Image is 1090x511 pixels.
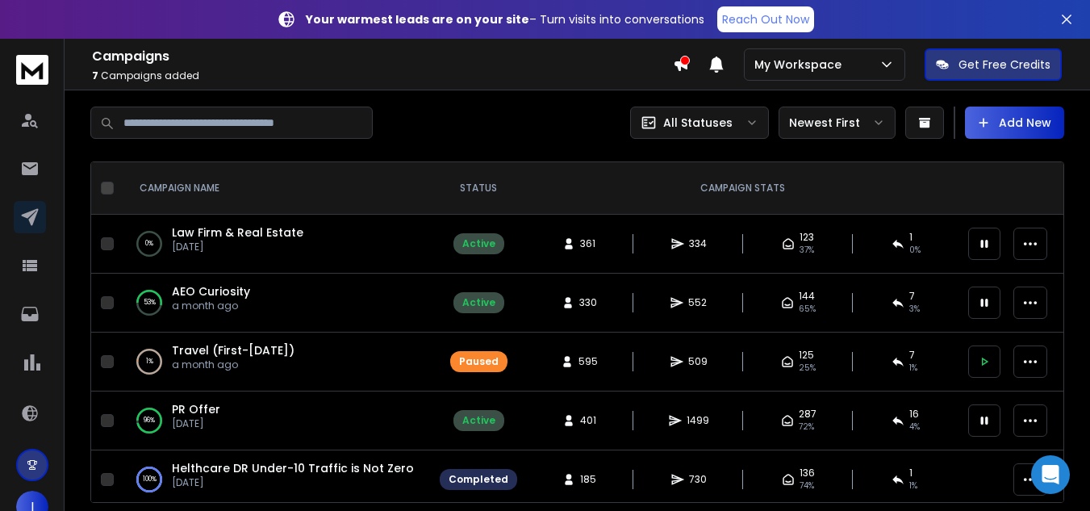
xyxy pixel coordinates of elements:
p: [DATE] [172,241,303,253]
th: STATUS [430,162,527,215]
span: 3 % [909,303,920,316]
span: 334 [689,237,707,250]
span: 730 [689,473,707,486]
p: 0 % [145,236,153,252]
button: Add New [965,107,1064,139]
a: AEO Curiosity [172,283,250,299]
span: 16 [909,408,919,421]
span: 552 [688,296,707,309]
a: PR Offer [172,401,220,417]
div: Paused [459,355,499,368]
div: Completed [449,473,508,486]
img: logo [16,55,48,85]
a: Law Firm & Real Estate [172,224,303,241]
span: 123 [800,231,814,244]
span: 72 % [799,421,814,434]
div: Active [462,414,495,427]
p: a month ago [172,299,250,312]
span: 0 % [909,244,921,257]
button: Get Free Credits [925,48,1062,81]
p: My Workspace [754,57,848,73]
span: 4 % [909,421,920,434]
span: 401 [580,414,596,427]
span: 1 [909,467,913,480]
p: 100 % [143,471,157,488]
p: [DATE] [172,417,220,430]
p: 96 % [144,413,155,429]
p: 1 % [146,354,153,370]
span: 7 [92,69,98,82]
span: 65 % [799,303,816,316]
strong: Your warmest leads are on your site [306,11,529,27]
span: 1499 [687,414,709,427]
p: a month ago [172,358,294,371]
span: 1 % [909,480,917,492]
th: CAMPAIGN STATS [527,162,958,215]
p: – Turn visits into conversations [306,11,704,27]
td: 53%AEO Curiositya month ago [120,274,430,333]
a: Helthcare DR Under-10 Traffic is Not Zero [172,460,414,476]
div: Open Intercom Messenger [1031,455,1070,494]
p: Campaigns added [92,69,673,82]
td: 96%PR Offer[DATE] [120,392,430,450]
div: Active [462,296,495,309]
span: 361 [580,237,596,250]
span: 1 % [909,362,917,375]
span: 25 % [799,362,816,375]
th: CAMPAIGN NAME [120,162,430,215]
span: 144 [799,290,815,303]
span: 330 [579,296,597,309]
span: 7 [909,290,915,303]
span: 125 [799,349,814,362]
span: 37 % [800,244,814,257]
span: 595 [578,355,598,368]
p: All Statuses [663,115,733,131]
span: 74 % [800,480,814,492]
p: Get Free Credits [958,57,1050,73]
span: 287 [799,408,816,421]
p: 53 % [144,295,156,311]
a: Travel (First-[DATE]) [172,342,294,358]
span: 136 [800,467,815,480]
p: Reach Out Now [722,11,809,27]
p: [DATE] [172,476,414,489]
button: Newest First [779,107,896,139]
span: 7 [909,349,915,362]
span: 1 [909,231,913,244]
td: 1%Travel (First-[DATE])a month ago [120,333,430,392]
span: 185 [580,473,596,486]
div: Active [462,237,495,250]
span: 509 [688,355,708,368]
a: Reach Out Now [717,6,814,32]
h1: Campaigns [92,47,673,66]
td: 0%Law Firm & Real Estate[DATE] [120,215,430,274]
td: 100%Helthcare DR Under-10 Traffic is Not Zero[DATE] [120,450,430,509]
